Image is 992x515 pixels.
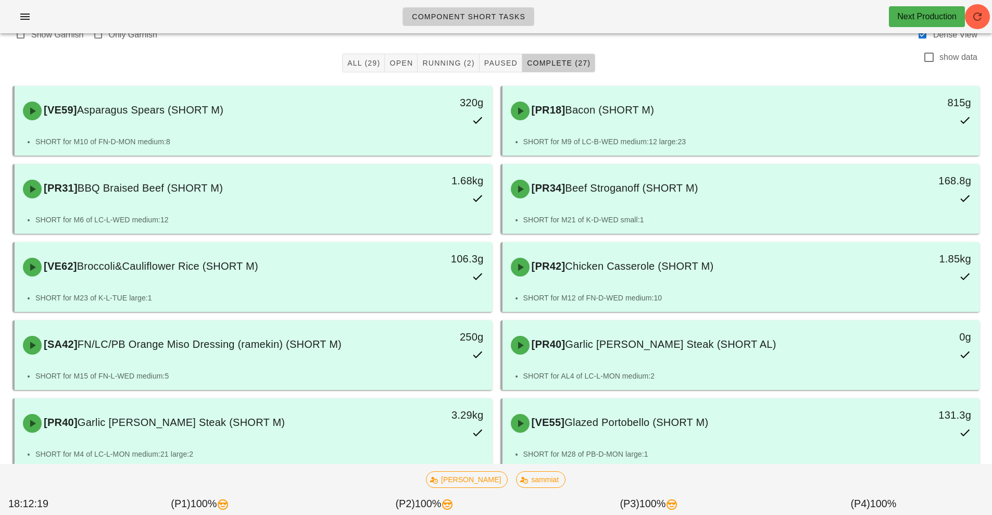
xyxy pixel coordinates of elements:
[35,292,484,304] li: SHORT for M23 of K-L-TUE large:1
[897,10,957,23] div: Next Production
[378,407,483,423] div: 3.29kg
[77,260,258,272] span: Broccoli&Cauliflower Rice (SHORT M)
[526,59,591,67] span: Complete (27)
[42,338,78,350] span: [SA42]
[35,448,484,460] li: SHORT for M4 of LC-L-MON medium:21 large:2
[433,472,501,487] span: [PERSON_NAME]
[565,260,713,272] span: Chicken Casserole (SHORT M)
[42,260,77,272] span: [VE62]
[565,104,654,116] span: Bacon (SHORT M)
[523,370,972,382] li: SHORT for AL4 of LC-L-MON medium:2
[537,494,761,514] div: (P3) 100%
[385,54,418,72] button: Open
[42,104,77,116] span: [VE59]
[530,260,566,272] span: [PR42]
[378,329,483,345] div: 250g
[378,94,483,111] div: 320g
[378,250,483,267] div: 106.3g
[42,182,78,194] span: [PR31]
[312,494,537,514] div: (P2) 100%
[411,12,525,21] span: Component Short Tasks
[523,448,972,460] li: SHORT for M28 of PB-D-MON large:1
[35,214,484,225] li: SHORT for M6 of LC-L-WED medium:12
[389,59,413,67] span: Open
[530,182,566,194] span: [PR34]
[6,494,88,514] div: 18:12:19
[522,54,595,72] button: Complete (27)
[35,136,484,147] li: SHORT for M10 of FN-D-MON medium:8
[565,182,698,194] span: Beef Stroganoff (SHORT M)
[865,250,971,267] div: 1.85kg
[77,104,223,116] span: Asparagus Spears (SHORT M)
[88,494,312,514] div: (P1) 100%
[939,52,977,62] label: show data
[378,172,483,189] div: 1.68kg
[484,59,518,67] span: Paused
[418,54,479,72] button: Running (2)
[865,94,971,111] div: 815g
[347,59,380,67] span: All (29)
[422,59,474,67] span: Running (2)
[523,136,972,147] li: SHORT for M9 of LC-B-WED medium:12 large:23
[109,30,157,40] label: Only Garnish
[565,338,776,350] span: Garlic [PERSON_NAME] Steak (SHORT AL)
[78,338,342,350] span: FN/LC/PB Orange Miso Dressing (ramekin) (SHORT M)
[78,182,223,194] span: BBQ Braised Beef (SHORT M)
[564,417,708,428] span: Glazed Portobello (SHORT M)
[530,104,566,116] span: [PR18]
[35,370,484,382] li: SHORT for M15 of FN-L-WED medium:5
[865,329,971,345] div: 0g
[403,7,534,26] a: Component Short Tasks
[865,172,971,189] div: 168.8g
[530,338,566,350] span: [PR40]
[523,292,972,304] li: SHORT for M12 of FN-D-WED medium:10
[761,494,986,514] div: (P4) 100%
[78,417,285,428] span: Garlic [PERSON_NAME] Steak (SHORT M)
[480,54,522,72] button: Paused
[523,472,559,487] span: sammiat
[31,30,84,40] label: Show Garnish
[865,407,971,423] div: 131.3g
[530,417,565,428] span: [VE55]
[523,214,972,225] li: SHORT for M21 of K-D-WED small:1
[342,54,385,72] button: All (29)
[42,417,78,428] span: [PR40]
